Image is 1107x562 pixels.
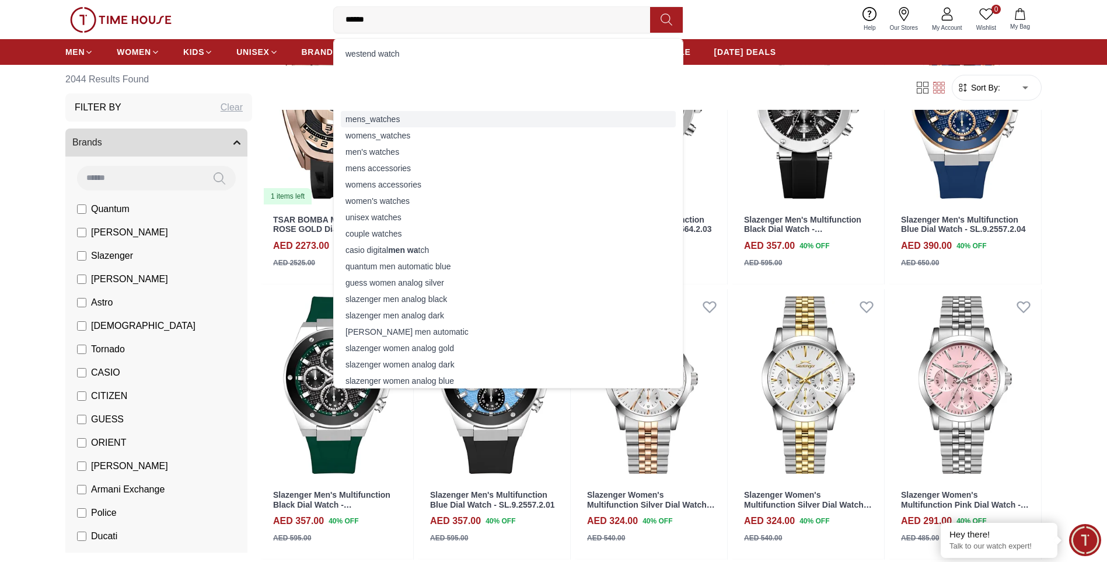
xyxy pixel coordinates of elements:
[91,529,117,543] span: Ducati
[117,46,151,58] span: WOMEN
[273,258,315,268] div: AED 2525.00
[1003,6,1037,33] button: My Bag
[587,533,625,543] div: AED 540.00
[901,239,952,253] h4: AED 390.00
[927,23,967,32] span: My Account
[91,412,124,426] span: GUESS
[949,529,1049,540] div: Hey there!
[587,514,638,528] h4: AED 324.00
[65,129,247,157] button: Brands
[341,324,676,340] div: [PERSON_NAME] men automatic
[642,516,672,526] span: 40 % OFF
[273,239,329,253] h4: AED 2273.00
[91,226,168,240] span: [PERSON_NAME]
[341,242,676,258] div: casio digital tch
[273,533,311,543] div: AED 595.00
[65,65,252,93] h6: 2044 Results Found
[65,46,85,58] span: MEN
[341,258,676,275] div: quantum men automatic blue
[341,307,676,324] div: slazenger men analog dark
[91,202,130,216] span: Quantum
[430,533,468,543] div: AED 595.00
[486,516,515,526] span: 40 % OFF
[91,506,117,520] span: Police
[77,462,86,471] input: [PERSON_NAME]
[744,215,861,244] a: Slazenger Men's Multifunction Black Dial Watch - SL.9.2564.2.01
[341,127,676,144] div: womens_watches
[714,46,776,58] span: [DATE] DEALS
[91,366,120,380] span: CASIO
[901,490,1029,519] a: Slazenger Women's Multifunction Pink Dial Watch - SL.9.2553.2.04
[901,514,952,528] h4: AED 291.00
[236,41,278,63] a: UNISEX
[1005,22,1035,31] span: My Bag
[901,215,1025,234] a: Slazenger Men's Multifunction Blue Dial Watch - SL.9.2557.2.04
[859,23,881,32] span: Help
[221,100,243,115] div: Clear
[969,5,1003,34] a: 0Wishlist
[341,373,676,389] div: slazenger women analog blue
[91,319,195,333] span: [DEMOGRAPHIC_DATA]
[77,275,86,284] input: [PERSON_NAME]
[1069,524,1101,556] div: Chat Widget
[77,298,86,307] input: Astro
[77,321,86,331] input: [DEMOGRAPHIC_DATA]
[857,5,883,34] a: Help
[91,249,133,263] span: Slazenger
[75,100,121,115] h3: Filter By
[883,5,925,34] a: Our Stores
[70,7,172,33] img: ...
[714,41,776,63] a: [DATE] DEALS
[949,542,1049,551] p: Talk to our watch expert!
[744,533,782,543] div: AED 540.00
[341,62,676,78] div: west end watch co
[430,514,481,528] h4: AED 357.00
[341,275,676,291] div: guess women analog silver
[341,291,676,307] div: slazenger men analog black
[77,251,86,261] input: Slazenger
[956,516,986,526] span: 40 % OFF
[341,340,676,356] div: slazenger women analog gold
[969,82,1000,93] span: Sort By:
[77,532,86,541] input: Ducati
[91,272,168,286] span: [PERSON_NAME]
[91,483,165,497] span: Armani Exchange
[72,136,102,150] span: Brands
[799,241,829,251] span: 40 % OFF
[744,514,795,528] h4: AED 324.00
[91,459,168,473] span: [PERSON_NAME]
[77,228,86,237] input: [PERSON_NAME]
[91,436,126,450] span: ORIENT
[341,144,676,160] div: men's watches
[302,46,339,58] span: BRANDS
[744,258,782,268] div: AED 595.00
[388,245,418,255] strong: men wa
[77,485,86,494] input: Armani Exchange
[889,289,1041,481] a: Slazenger Women's Multifunction Pink Dial Watch - SL.9.2553.2.04
[341,160,676,176] div: mens accessories
[957,82,1000,93] button: Sort By:
[236,46,269,58] span: UNISEX
[732,289,884,481] img: Slazenger Women's Multifunction Silver Dial Watch - SL.9.2553.2.06
[183,46,204,58] span: KIDS
[91,389,127,403] span: CITIZEN
[991,5,1001,14] span: 0
[341,209,676,226] div: unisex watches
[261,289,413,481] a: Slazenger Men's Multifunction Black Dial Watch - SL.9.2557.2.02
[264,188,312,204] div: 1 items left
[341,46,676,62] div: westend watch
[77,438,86,447] input: ORIENT
[302,41,339,63] a: BRANDS
[329,516,358,526] span: 40 % OFF
[885,23,923,32] span: Our Stores
[901,258,939,268] div: AED 650.00
[799,516,829,526] span: 40 % OFF
[341,226,676,242] div: couple watches
[273,215,395,244] a: TSAR BOMBA Men's Automatic ROSE GOLD Dial Watch - TB8213ASET-07
[65,41,93,63] a: MEN
[744,490,872,519] a: Slazenger Women's Multifunction Silver Dial Watch - SL.9.2553.2.06
[744,239,795,253] h4: AED 357.00
[183,41,213,63] a: KIDS
[273,514,324,528] h4: AED 357.00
